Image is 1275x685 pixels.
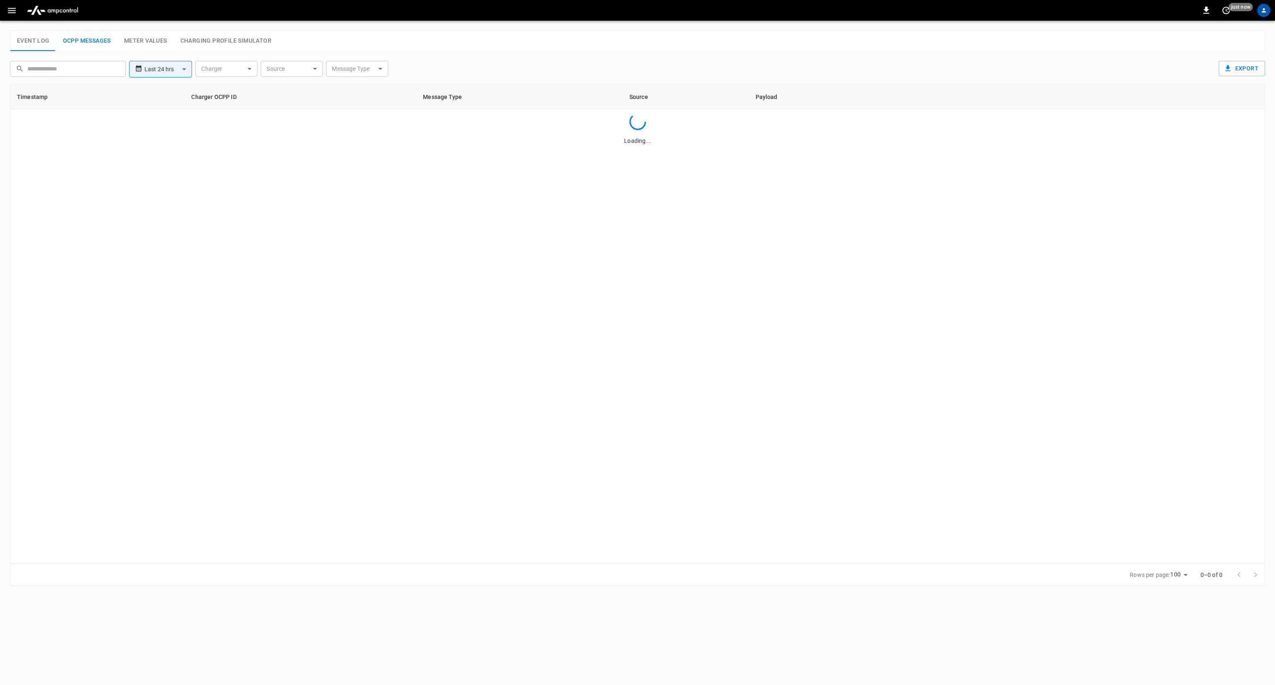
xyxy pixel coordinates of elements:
th: Timestamp [10,84,185,109]
button: Event Log [10,31,56,51]
button: Meter Values [118,31,174,51]
button: Charging Profile Simulator [174,31,278,51]
p: Rows per page: [1130,571,1170,579]
th: Payload [749,84,888,109]
th: Source [623,84,749,109]
button: Export [1219,61,1265,76]
button: OCPP Messages [56,31,118,51]
th: Message Type [416,84,623,109]
span: just now [1229,3,1253,11]
div: 100 [1170,569,1190,581]
table: opcc-messages-table [10,84,1265,109]
div: Last 24 hrs [144,61,192,77]
div: profile-icon [1257,4,1270,17]
p: 0–0 of 0 [1201,571,1222,579]
th: Charger OCPP ID [185,84,416,109]
div: reports tabs [10,31,1265,51]
button: set refresh interval [1220,4,1233,17]
span: Loading... [624,137,651,144]
img: ampcontrol.io logo [24,2,82,18]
